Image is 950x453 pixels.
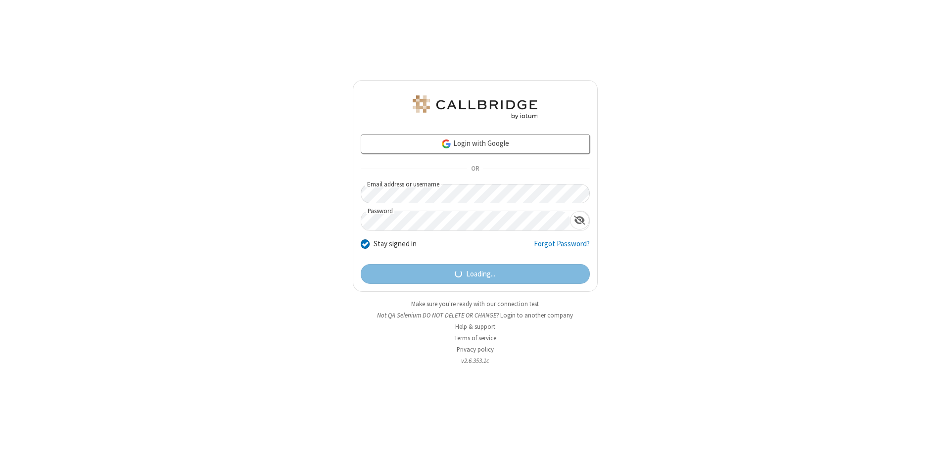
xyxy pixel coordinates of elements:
input: Password [361,211,570,230]
a: Help & support [455,322,495,331]
div: Show password [570,211,589,229]
button: Loading... [361,264,590,284]
a: Forgot Password? [534,238,590,257]
span: Loading... [466,269,495,280]
span: OR [467,162,483,176]
img: google-icon.png [441,138,452,149]
input: Email address or username [361,184,590,203]
a: Terms of service [454,334,496,342]
a: Privacy policy [457,345,494,354]
button: Login to another company [500,311,573,320]
label: Stay signed in [374,238,417,250]
a: Make sure you're ready with our connection test [411,300,539,308]
img: QA Selenium DO NOT DELETE OR CHANGE [411,95,539,119]
li: Not QA Selenium DO NOT DELETE OR CHANGE? [353,311,598,320]
a: Login with Google [361,134,590,154]
li: v2.6.353.1c [353,356,598,365]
